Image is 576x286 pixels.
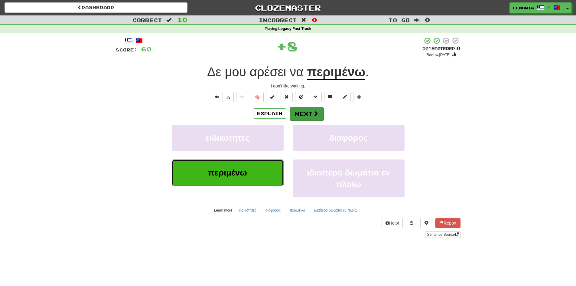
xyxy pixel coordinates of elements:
span: 0 [312,16,317,23]
span: 0 [425,16,430,23]
button: Next [290,107,324,121]
button: Report [435,218,460,228]
button: Reset to 0% Mastered (alt+r) [281,92,293,102]
div: / [116,37,151,44]
div: I don't like waiting. [116,83,460,89]
button: Set this sentence to 100% Mastered (alt+m) [266,92,278,102]
span: 10 [177,16,187,23]
small: Learn more: [214,208,233,212]
span: + [276,37,287,55]
button: Discuss sentence (alt+u) [324,92,336,102]
a: Dashboard [5,2,187,13]
button: Edit sentence (alt+d) [339,92,351,102]
div: Text-to-speech controls [210,92,234,102]
button: Play sentence audio (ctl+space) [211,92,223,102]
button: ειδικότητες [236,206,260,215]
span: lemonia [513,5,534,11]
button: Add to collection (alt+a) [353,92,365,102]
div: Mastered [422,46,460,51]
strong: Legacy Fast Track [278,27,311,31]
span: / [547,5,550,9]
span: 50 % [422,46,431,51]
button: ιδιαίτερο δωμάτιο εν πλοίω [293,159,405,197]
button: Explain [253,108,286,119]
small: Review: [DATE] [426,53,451,57]
span: . [365,65,369,79]
a: Clozemaster [197,2,379,13]
button: ιδιαίτερο δωμάτιο εν πλοίω [311,206,361,215]
button: Grammar (alt+g) [310,92,322,102]
button: Ignore sentence (alt+i) [295,92,307,102]
span: ειδικότητες [205,133,250,143]
span: αρέσει [250,65,286,79]
span: Incorrect [259,17,297,23]
button: διάφορος [262,206,284,215]
span: 60 [141,45,151,53]
span: : [414,18,421,23]
span: περιμένω [208,168,247,177]
span: Score: [116,47,138,52]
button: Round history (alt+y) [406,218,417,228]
span: διάφορος [329,133,368,143]
a: Sentence Source [425,231,460,238]
span: μου [225,65,246,79]
button: 🧠 [251,92,264,102]
button: Favorite sentence (alt+f) [236,92,248,102]
button: ειδικότητες [172,125,284,151]
a: lemonia / [509,2,564,13]
u: περιμένω [307,65,365,80]
span: : [166,18,173,23]
span: ιδιαίτερο δωμάτιο εν πλοίω [307,168,390,189]
button: Help! [382,218,403,228]
button: περιμένω [286,206,308,215]
span: Correct [132,17,162,23]
button: ½ [223,92,234,102]
span: να [290,65,303,79]
span: Δε [207,65,221,79]
span: : [301,18,308,23]
button: διάφορος [293,125,405,151]
span: To go [389,17,410,23]
button: περιμένω [172,159,284,186]
span: 8 [287,38,298,54]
